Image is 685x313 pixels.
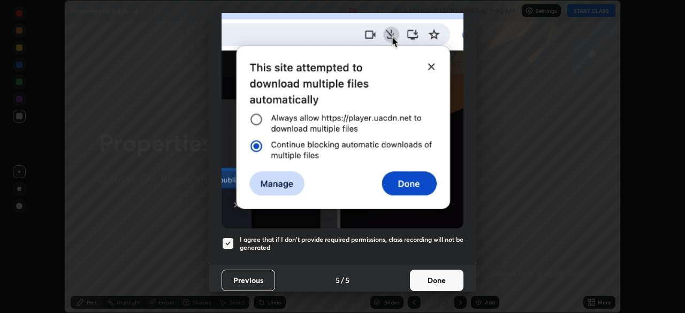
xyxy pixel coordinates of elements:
button: Done [410,270,463,291]
h4: / [341,274,344,286]
h4: 5 [345,274,349,286]
h5: I agree that if I don't provide required permissions, class recording will not be generated [240,235,463,252]
h4: 5 [336,274,340,286]
button: Previous [222,270,275,291]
